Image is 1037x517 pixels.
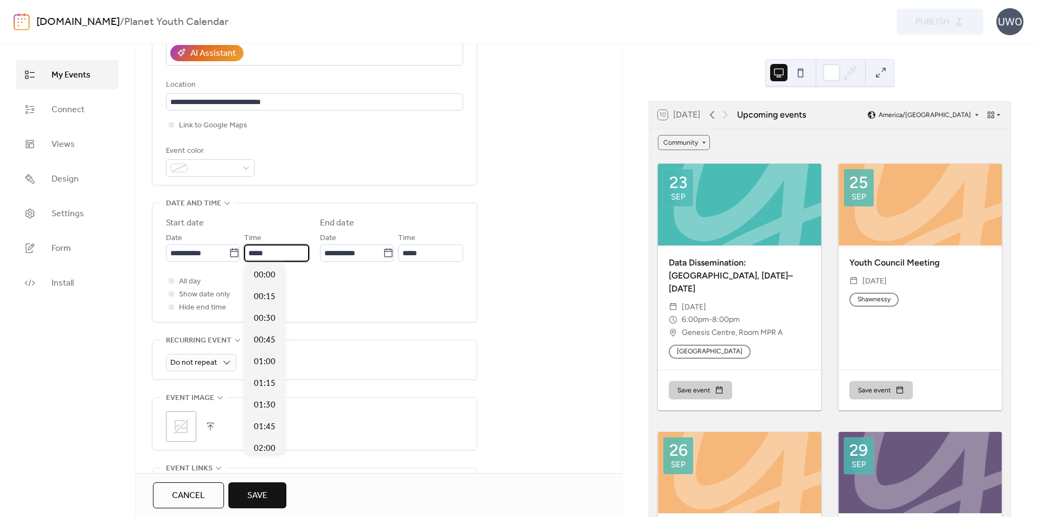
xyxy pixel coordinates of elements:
span: 02:00 [254,442,276,455]
div: Data Dissemination: [GEOGRAPHIC_DATA], [DATE]–[DATE] [658,256,821,295]
div: End date [320,217,354,230]
span: 00:45 [254,334,276,347]
span: Date [166,232,182,245]
button: Save [228,482,286,508]
div: ​ [669,301,677,314]
span: Do not repeat [170,356,217,370]
span: Date [320,232,336,245]
div: 23 [669,175,687,191]
a: [DOMAIN_NAME] [36,12,120,33]
button: Save event [849,381,913,399]
div: Sep [671,461,686,469]
div: ​ [669,326,677,339]
div: Sep [852,461,866,469]
div: Upcoming events [737,108,806,121]
a: Design [16,164,119,193]
span: Event image [166,392,214,405]
button: Cancel [153,482,224,508]
img: logo [14,13,30,30]
span: [DATE] [862,275,887,288]
span: Views [52,138,75,151]
a: Settings [16,199,119,228]
span: 01:00 [254,356,276,369]
span: Link to Google Maps [179,119,247,132]
span: Save [247,489,267,502]
b: / [120,12,124,33]
span: [DATE] [682,301,706,314]
span: Recurring event [166,334,232,347]
a: My Events [16,60,119,89]
span: 01:45 [254,421,276,434]
div: ​ [849,275,858,288]
span: Genesis Centre, Room MPR A [682,326,783,339]
span: 00:15 [254,290,276,303]
a: Views [16,130,119,159]
span: 6:00pm [682,313,709,326]
span: Time [398,232,415,245]
button: AI Assistant [170,45,244,61]
b: Planet Youth Calendar [124,12,228,33]
span: My Events [52,69,91,82]
span: 8:00pm [712,313,740,326]
span: Design [52,173,79,186]
div: ; [166,411,196,442]
span: - [709,313,712,326]
span: 00:00 [254,269,276,282]
span: Form [52,242,71,255]
div: AI Assistant [190,47,236,60]
div: 25 [849,175,868,191]
span: 01:15 [254,377,276,390]
a: Connect [16,95,119,124]
div: Start date [166,217,204,230]
div: Event color [166,145,253,158]
button: Save event [669,381,732,399]
div: Youth Council Meeting [838,256,1002,269]
div: Sep [671,193,686,201]
span: Event links [166,462,213,475]
div: UWO [996,8,1023,35]
div: Location [166,79,461,92]
span: Connect [52,104,85,117]
div: 26 [669,442,688,458]
span: 01:30 [254,399,276,412]
span: Cancel [172,489,205,502]
span: All day [179,275,201,288]
div: ​ [669,313,677,326]
span: Time [244,232,261,245]
span: Show date only [179,288,230,301]
span: Hide end time [179,301,226,314]
a: Form [16,234,119,263]
div: 29 [849,442,868,458]
a: Install [16,268,119,298]
span: Date and time [166,197,221,210]
span: Install [52,277,74,290]
span: 00:30 [254,312,276,325]
span: Settings [52,208,84,221]
div: Sep [852,193,866,201]
span: America/[GEOGRAPHIC_DATA] [879,112,971,118]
